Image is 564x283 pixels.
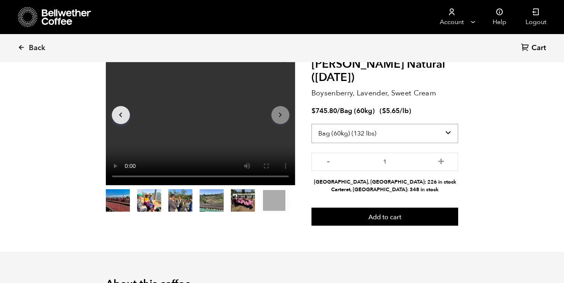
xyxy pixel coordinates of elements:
span: Back [29,43,45,53]
button: + [436,157,446,165]
span: Cart [532,43,546,53]
span: $ [311,106,315,115]
span: Bag (60kg) [340,106,375,115]
p: Boysenberry, Lavender, Sweet Cream [311,88,459,99]
li: [GEOGRAPHIC_DATA], [GEOGRAPHIC_DATA]: 226 in stock [311,178,459,186]
video: Your browser does not support the video tag. [263,190,285,211]
video: Your browser does not support the video tag. [106,45,295,185]
button: Add to cart [311,208,459,226]
bdi: 5.65 [382,106,400,115]
a: Cart [521,43,548,54]
span: $ [382,106,386,115]
span: / [337,106,340,115]
h2: [PERSON_NAME] Natural ([DATE]) [311,58,459,85]
span: ( ) [380,106,411,115]
span: /lb [400,106,409,115]
bdi: 745.80 [311,106,337,115]
button: - [323,157,334,165]
li: Carteret, [GEOGRAPHIC_DATA]: 348 in stock [311,186,459,194]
